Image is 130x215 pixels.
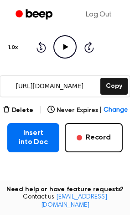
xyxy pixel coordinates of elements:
span: | [99,106,102,115]
a: [EMAIL_ADDRESS][DOMAIN_NAME] [41,194,107,209]
a: Log Out [77,4,121,26]
button: 1.0x [7,40,21,55]
button: Never Expires|Change [47,106,128,115]
button: Delete [3,106,33,115]
span: | [39,105,42,116]
span: Change [104,106,127,115]
button: Copy [100,78,127,95]
button: Record [65,123,123,152]
span: Contact us [5,193,125,210]
button: Insert into Doc [7,123,59,152]
a: Beep [9,6,61,24]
